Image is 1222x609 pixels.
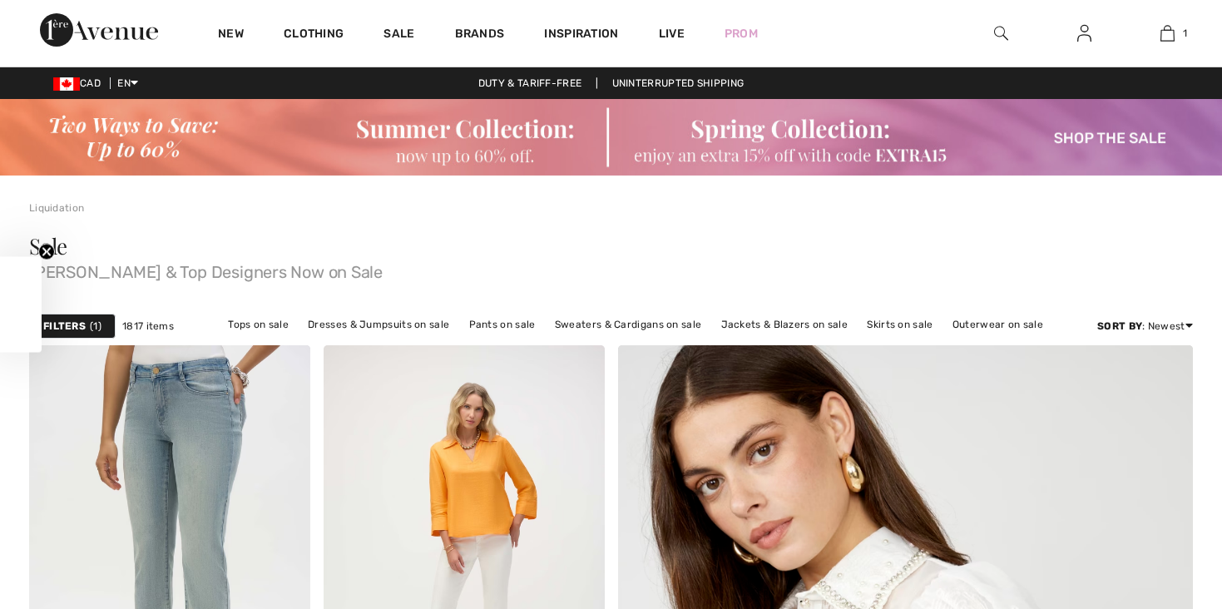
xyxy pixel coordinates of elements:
img: Canadian Dollar [53,77,80,91]
strong: Filters [43,319,86,334]
div: : Newest [1097,319,1193,334]
span: 1817 items [122,319,174,334]
span: 1 [90,319,101,334]
a: New [218,27,244,44]
a: Brands [455,27,505,44]
strong: Sort By [1097,320,1142,332]
a: Sign In [1064,23,1105,44]
span: [PERSON_NAME] & Top Designers Now on Sale [29,257,1193,280]
span: EN [117,77,138,89]
img: 1ère Avenue [40,13,158,47]
span: Inspiration [544,27,618,44]
a: Sweaters & Cardigans on sale [547,314,710,335]
a: Jackets & Blazers on sale [713,314,857,335]
a: Outerwear on sale [944,314,1051,335]
a: Live [659,25,685,42]
a: Clothing [284,27,344,44]
img: search the website [994,23,1008,43]
button: Close teaser [38,244,55,260]
img: My Info [1077,23,1091,43]
a: Sale [383,27,414,44]
a: 1 [1126,23,1208,43]
a: Liquidation [29,202,84,214]
span: CAD [53,77,107,89]
a: Pants on sale [461,314,544,335]
img: My Bag [1160,23,1175,43]
span: 1 [1183,26,1187,41]
span: Sale [29,231,67,260]
a: Dresses & Jumpsuits on sale [299,314,458,335]
a: Prom [725,25,758,42]
a: Tops on sale [220,314,297,335]
a: Skirts on sale [858,314,941,335]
